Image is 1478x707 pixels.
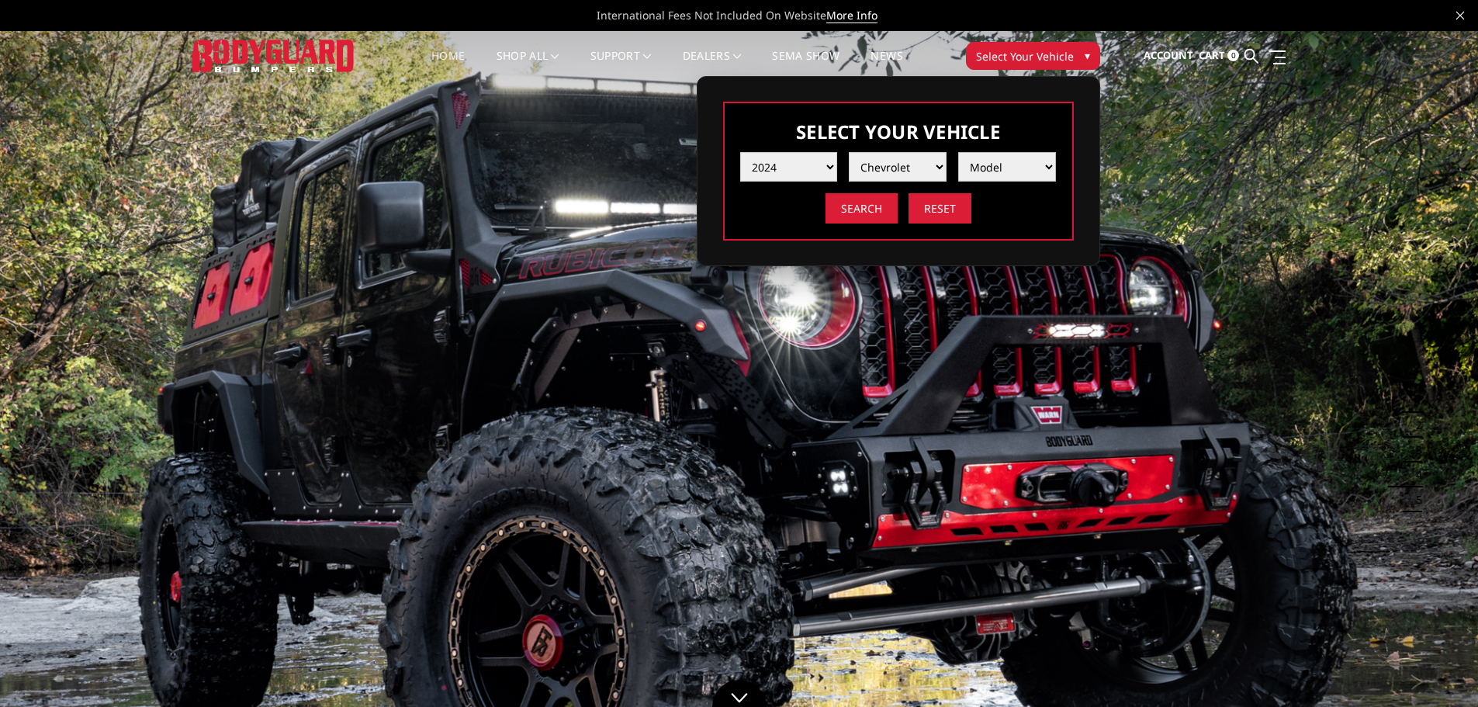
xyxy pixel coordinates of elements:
button: 3 of 5 [1407,438,1422,463]
h3: Select Your Vehicle [740,119,1057,144]
a: News [871,50,902,81]
button: 1 of 5 [1407,388,1422,413]
a: Support [590,50,652,81]
button: 2 of 5 [1407,413,1422,438]
input: Reset [909,193,971,224]
a: Account [1144,35,1193,77]
a: shop all [497,50,559,81]
a: More Info [826,8,877,23]
iframe: Chat Widget [1400,632,1478,707]
span: Cart [1199,48,1225,62]
button: 4 of 5 [1407,463,1422,487]
span: ▾ [1085,47,1090,64]
a: Home [431,50,465,81]
span: 0 [1227,50,1239,61]
a: Cart 0 [1199,35,1239,77]
button: Select Your Vehicle [966,42,1100,70]
a: Dealers [683,50,742,81]
span: Select Your Vehicle [976,48,1074,64]
img: BODYGUARD BUMPERS [192,40,355,71]
input: Search [826,193,898,224]
span: Account [1144,48,1193,62]
a: SEMA Show [772,50,839,81]
button: 5 of 5 [1407,487,1422,512]
a: Click to Down [712,680,767,707]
